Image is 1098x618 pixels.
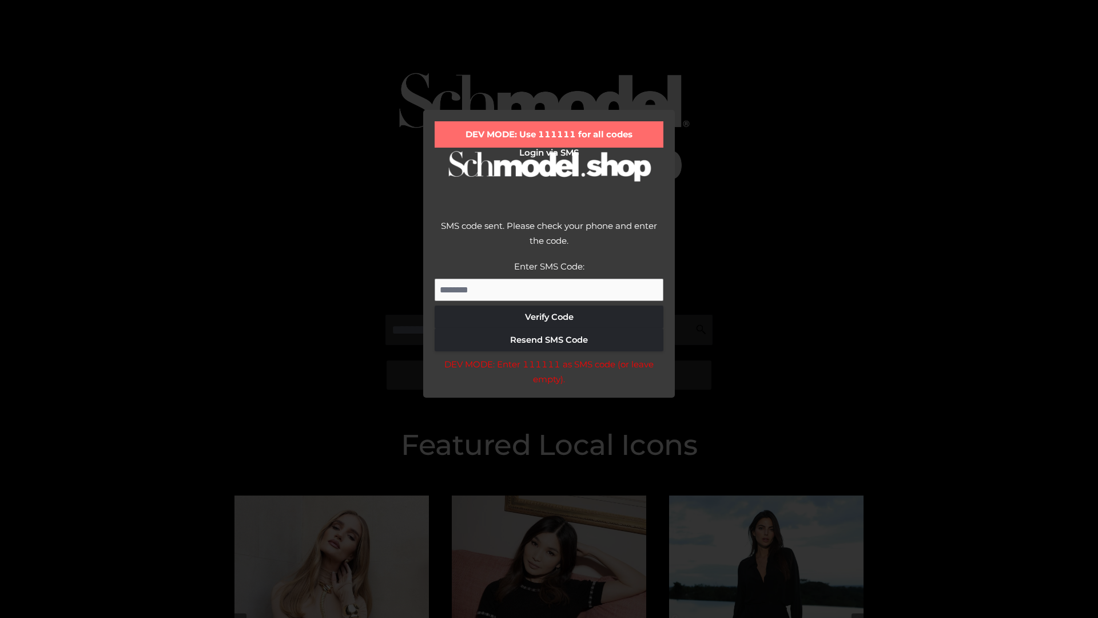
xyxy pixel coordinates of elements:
[435,357,663,386] div: DEV MODE: Enter 111111 as SMS code (or leave empty).
[514,261,584,272] label: Enter SMS Code:
[435,121,663,148] div: DEV MODE: Use 111111 for all codes
[435,306,663,328] button: Verify Code
[435,148,663,158] h2: Login via SMS
[435,219,663,259] div: SMS code sent. Please check your phone and enter the code.
[435,328,663,351] button: Resend SMS Code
